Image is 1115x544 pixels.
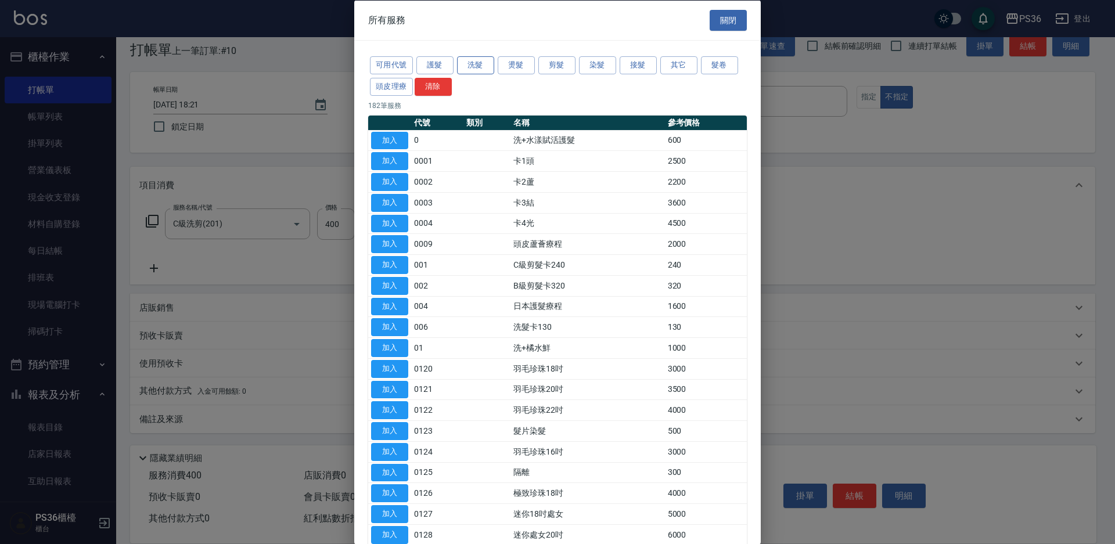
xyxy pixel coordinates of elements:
td: 2500 [665,150,747,171]
button: 加入 [371,276,408,294]
td: 洗+水漾賦活護髮 [510,130,664,151]
td: 0125 [411,462,463,483]
td: 隔離 [510,462,664,483]
td: 迷你18吋處女 [510,503,664,524]
td: 0 [411,130,463,151]
button: 加入 [371,152,408,170]
td: 0009 [411,233,463,254]
td: 卡2蘆 [510,171,664,192]
th: 名稱 [510,115,664,130]
button: 護髮 [416,56,454,74]
td: 0127 [411,503,463,524]
button: 關閉 [710,9,747,31]
p: 182 筆服務 [368,100,747,110]
td: 0004 [411,213,463,234]
td: 4500 [665,213,747,234]
button: 加入 [371,422,408,440]
button: 髮卷 [701,56,738,74]
button: 加入 [371,318,408,336]
td: 頭皮蘆薈療程 [510,233,664,254]
td: 001 [411,254,463,275]
td: 004 [411,296,463,317]
td: 0001 [411,150,463,171]
button: 加入 [371,505,408,523]
td: 3000 [665,441,747,462]
button: 剪髮 [538,56,576,74]
td: 3500 [665,379,747,400]
button: 頭皮理療 [370,77,413,95]
td: 130 [665,316,747,337]
button: 洗髮 [457,56,494,74]
td: 洗+橘水鮮 [510,337,664,358]
button: 加入 [371,463,408,481]
td: 300 [665,462,747,483]
td: 5000 [665,503,747,524]
td: 0121 [411,379,463,400]
td: 4000 [665,399,747,420]
td: 0124 [411,441,463,462]
td: 3000 [665,358,747,379]
button: 加入 [371,401,408,419]
button: 加入 [371,339,408,357]
button: 清除 [415,77,452,95]
td: 羽毛珍珠16吋 [510,441,664,462]
button: 加入 [371,193,408,211]
td: 極致珍珠18吋 [510,482,664,503]
td: 0122 [411,399,463,420]
td: 240 [665,254,747,275]
button: 加入 [371,173,408,191]
td: 0002 [411,171,463,192]
td: 006 [411,316,463,337]
button: 接髮 [620,56,657,74]
button: 加入 [371,442,408,460]
td: 0123 [411,420,463,441]
button: 加入 [371,484,408,502]
button: 加入 [371,380,408,398]
td: 卡1頭 [510,150,664,171]
button: 加入 [371,256,408,274]
td: 髮片染髮 [510,420,664,441]
td: 卡3結 [510,192,664,213]
td: 羽毛珍珠22吋 [510,399,664,420]
td: 日本護髮療程 [510,296,664,317]
td: 600 [665,130,747,151]
th: 參考價格 [665,115,747,130]
th: 類別 [463,115,510,130]
td: 4000 [665,482,747,503]
td: 0120 [411,358,463,379]
td: 002 [411,275,463,296]
button: 其它 [660,56,697,74]
td: 320 [665,275,747,296]
td: 2000 [665,233,747,254]
td: C級剪髮卡240 [510,254,664,275]
button: 染髮 [579,56,616,74]
td: 0003 [411,192,463,213]
button: 加入 [371,214,408,232]
td: 3600 [665,192,747,213]
button: 加入 [371,525,408,543]
td: B級剪髮卡320 [510,275,664,296]
td: 洗髮卡130 [510,316,664,337]
button: 燙髮 [498,56,535,74]
th: 代號 [411,115,463,130]
td: 0126 [411,482,463,503]
button: 加入 [371,235,408,253]
button: 加入 [371,359,408,377]
td: 500 [665,420,747,441]
button: 加入 [371,297,408,315]
td: 卡4光 [510,213,664,234]
span: 所有服務 [368,14,405,26]
td: 2200 [665,171,747,192]
td: 羽毛珍珠18吋 [510,358,664,379]
td: 羽毛珍珠20吋 [510,379,664,400]
button: 加入 [371,131,408,149]
td: 1600 [665,296,747,317]
td: 01 [411,337,463,358]
button: 可用代號 [370,56,413,74]
td: 1000 [665,337,747,358]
